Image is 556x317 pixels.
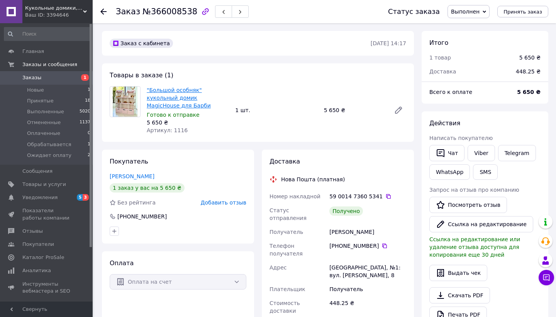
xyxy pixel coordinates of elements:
[27,97,54,104] span: Принятые
[22,267,51,274] span: Аналитика
[539,270,554,285] button: Чат с покупателем
[429,197,507,213] a: Посмотреть отзыв
[429,287,490,303] a: Скачать PDF
[429,68,456,75] span: Доставка
[22,168,53,175] span: Сообщения
[110,39,173,48] div: Заказ с кабинета
[329,206,363,216] div: Получено
[110,158,148,165] span: Покупатель
[429,164,470,180] a: WhatsApp
[88,141,90,148] span: 1
[25,5,83,12] span: Кукольные домики, парковки, стеллажи от производителя
[391,102,406,118] a: Редактировать
[517,89,541,95] b: 5 650 ₴
[429,145,464,161] button: Чат
[117,199,156,206] span: Без рейтинга
[142,7,197,16] span: №366008538
[147,119,229,126] div: 5 650 ₴
[328,282,408,296] div: Получатель
[329,242,406,250] div: [PHONE_NUMBER]
[22,194,58,201] span: Уведомления
[270,300,300,314] span: Стоимость доставки
[110,183,185,193] div: 1 заказ у вас на 5 650 ₴
[147,87,211,109] a: "Большой особняк" кукольный домик MagicHouse для Барби
[110,173,154,179] a: [PERSON_NAME]
[429,216,533,232] button: Ссылка на редактирование
[473,164,498,180] button: SMS
[328,261,408,282] div: [GEOGRAPHIC_DATA], №1: вул. [PERSON_NAME], 8
[451,9,480,15] span: Выполнен
[85,97,90,104] span: 18
[22,241,54,248] span: Покупатели
[388,8,440,15] div: Статус заказа
[81,74,89,81] span: 1
[329,193,406,200] div: 59 0014 7360 5341
[201,199,246,206] span: Добавить отзыв
[270,243,303,257] span: Телефон получателя
[110,72,173,79] span: Товары в заказе (1)
[429,89,472,95] span: Всего к оплате
[22,301,71,315] span: Управление сайтом
[22,281,71,295] span: Инструменты вебмастера и SEO
[25,12,93,19] div: Ваш ID: 3394646
[328,225,408,239] div: [PERSON_NAME]
[100,8,107,15] div: Вернуться назад
[113,87,137,117] img: "Большой особняк" кукольный домик MagicHouse для Барби
[22,48,44,55] span: Главная
[22,74,41,81] span: Заказы
[27,141,71,148] span: Обрабатывается
[147,112,200,118] span: Готово к отправке
[429,236,520,258] span: Ссылка на редактирование или удаление отзыва доступна для копирования еще 30 дней
[27,152,71,159] span: Ожидает оплату
[80,119,90,126] span: 1137
[429,119,460,127] span: Действия
[83,194,89,201] span: 3
[468,145,495,161] a: Viber
[511,63,545,80] div: 448.25 ₴
[429,55,451,61] span: 1 товар
[270,264,286,271] span: Адрес
[270,158,300,165] span: Доставка
[498,145,536,161] a: Telegram
[232,105,320,116] div: 1 шт.
[429,265,487,281] button: Выдать чек
[429,135,493,141] span: Написать покупателю
[279,176,347,183] div: Нова Пошта (платная)
[110,259,134,267] span: Оплата
[371,40,406,46] time: [DATE] 14:17
[497,6,548,17] button: Принять заказ
[321,105,388,116] div: 5 650 ₴
[27,87,44,94] span: Новые
[270,229,303,235] span: Получатель
[27,108,64,115] span: Выполненные
[22,254,64,261] span: Каталог ProSale
[22,181,66,188] span: Товары и услуги
[88,152,90,159] span: 2
[88,130,90,137] span: 0
[88,87,90,94] span: 1
[22,207,71,221] span: Показатели работы компании
[27,130,60,137] span: Оплаченные
[503,9,542,15] span: Принять заказ
[270,286,305,292] span: Плательщик
[270,207,307,221] span: Статус отправления
[116,7,140,16] span: Заказ
[22,61,77,68] span: Заказы и сообщения
[429,39,448,46] span: Итого
[80,108,90,115] span: 5020
[519,54,541,61] div: 5 650 ₴
[270,193,320,199] span: Номер накладной
[147,127,188,133] span: Артикул: 1116
[27,119,61,126] span: Отмененные
[429,187,519,193] span: Запрос на отзыв про компанию
[117,213,168,220] div: [PHONE_NUMBER]
[77,194,83,201] span: 5
[22,228,43,235] span: Отзывы
[4,27,91,41] input: Поиск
